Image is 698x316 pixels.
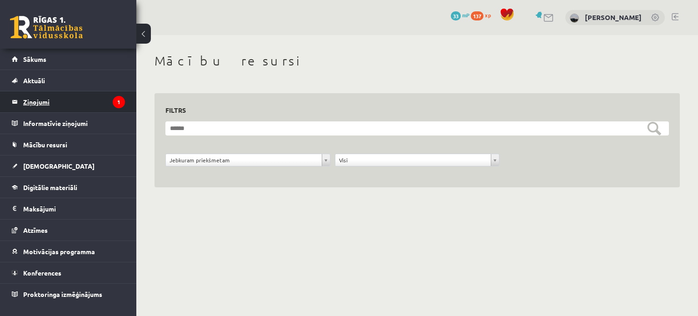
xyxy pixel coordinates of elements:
span: Visi [339,154,488,166]
a: 137 xp [471,11,495,19]
a: Konferences [12,262,125,283]
span: Proktoringa izmēģinājums [23,290,102,298]
span: Digitālie materiāli [23,183,77,191]
a: Visi [335,154,499,166]
h1: Mācību resursi [155,53,680,69]
legend: Informatīvie ziņojumi [23,113,125,134]
legend: Maksājumi [23,198,125,219]
span: mP [462,11,469,19]
a: [DEMOGRAPHIC_DATA] [12,155,125,176]
a: Rīgas 1. Tālmācības vidusskola [10,16,83,39]
a: Motivācijas programma [12,241,125,262]
a: Proktoringa izmēģinājums [12,284,125,305]
span: 137 [471,11,484,20]
span: Sākums [23,55,46,63]
span: Motivācijas programma [23,247,95,256]
a: Ziņojumi1 [12,91,125,112]
a: Informatīvie ziņojumi [12,113,125,134]
legend: Ziņojumi [23,91,125,112]
span: Atzīmes [23,226,48,234]
span: Mācību resursi [23,140,67,149]
a: Aktuāli [12,70,125,91]
span: Aktuāli [23,76,45,85]
span: 33 [451,11,461,20]
a: Mācību resursi [12,134,125,155]
h3: Filtrs [165,104,658,116]
span: [DEMOGRAPHIC_DATA] [23,162,95,170]
span: Konferences [23,269,61,277]
a: 33 mP [451,11,469,19]
a: [PERSON_NAME] [585,13,642,22]
a: Digitālie materiāli [12,177,125,198]
a: Jebkuram priekšmetam [166,154,330,166]
img: Haralds Zemišs [570,14,579,23]
a: Atzīmes [12,220,125,241]
i: 1 [113,96,125,108]
a: Sākums [12,49,125,70]
span: Jebkuram priekšmetam [170,154,318,166]
a: Maksājumi [12,198,125,219]
span: xp [485,11,491,19]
